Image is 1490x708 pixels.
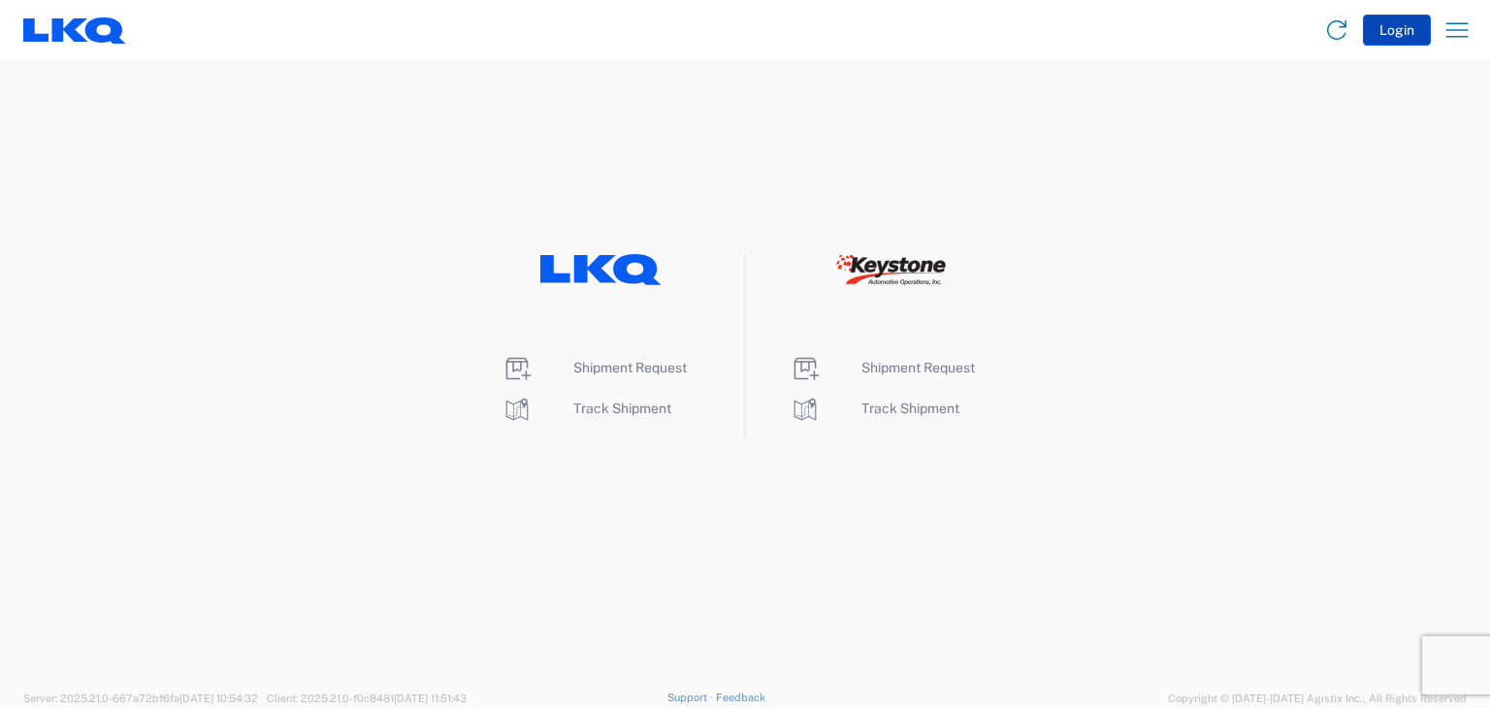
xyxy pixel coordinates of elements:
[23,692,258,704] span: Server: 2025.21.0-667a72bf6fa
[1363,15,1431,46] button: Login
[861,401,959,416] span: Track Shipment
[790,360,975,375] a: Shipment Request
[861,360,975,375] span: Shipment Request
[716,692,765,703] a: Feedback
[502,401,671,416] a: Track Shipment
[667,692,716,703] a: Support
[790,401,959,416] a: Track Shipment
[573,360,687,375] span: Shipment Request
[394,692,467,704] span: [DATE] 11:51:43
[573,401,671,416] span: Track Shipment
[1168,690,1467,707] span: Copyright © [DATE]-[DATE] Agistix Inc., All Rights Reserved
[179,692,258,704] span: [DATE] 10:54:32
[267,692,467,704] span: Client: 2025.21.0-f0c8481
[502,360,687,375] a: Shipment Request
